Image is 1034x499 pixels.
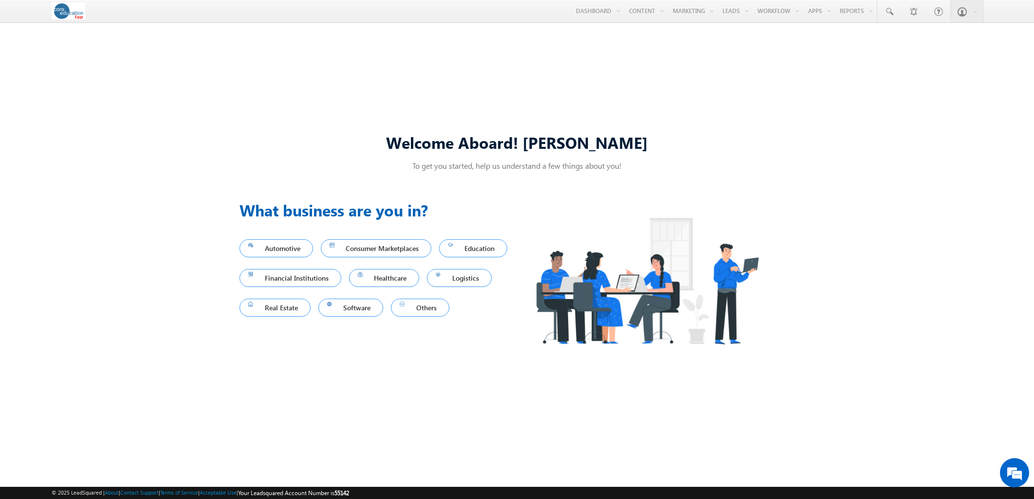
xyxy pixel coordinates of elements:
img: Industry.png [517,198,777,363]
span: Healthcare [358,271,411,285]
span: Real Estate [248,301,302,314]
span: Your Leadsquared Account Number is [238,489,349,497]
span: Consumer Marketplaces [330,242,423,255]
span: Software [327,301,375,314]
span: 55142 [334,489,349,497]
img: Custom Logo [52,2,85,19]
a: Acceptable Use [200,489,237,496]
p: To get you started, help us understand a few things about you! [240,160,794,171]
h3: What business are you in? [240,198,517,222]
a: Contact Support [120,489,159,496]
span: Logistics [436,271,483,285]
div: Welcome Aboard! [PERSON_NAME] [240,132,794,153]
a: About [105,489,119,496]
a: Terms of Service [160,489,198,496]
span: © 2025 LeadSquared | | | | | [52,488,349,498]
span: Education [448,242,499,255]
span: Automotive [248,242,304,255]
span: Others [400,301,441,314]
span: Financial Institutions [248,271,332,285]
